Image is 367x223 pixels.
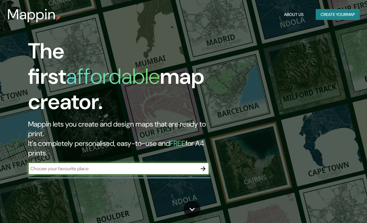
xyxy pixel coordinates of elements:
h2: Mappin lets you create and design maps that are ready to print. It's completely personalised, eas... [28,119,212,158]
input: Choose your favourite place [28,165,197,172]
button: About Us [282,9,306,20]
h5: FREE [170,139,185,148]
img: mappin-pin [56,16,61,20]
h1: The first map creator. [28,39,212,119]
h1: affordable [66,62,160,90]
h3: Mappin [7,6,56,23]
button: Create yourmap [316,9,360,20]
